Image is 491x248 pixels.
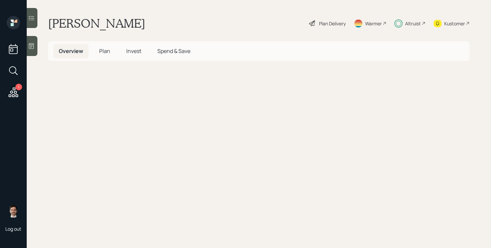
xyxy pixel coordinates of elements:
[99,47,110,55] span: Plan
[126,47,141,55] span: Invest
[59,47,83,55] span: Overview
[157,47,190,55] span: Spend & Save
[444,20,465,27] div: Kustomer
[5,226,21,232] div: Log out
[319,20,346,27] div: Plan Delivery
[405,20,421,27] div: Altruist
[7,204,20,218] img: jonah-coleman-headshot.png
[48,16,145,31] h1: [PERSON_NAME]
[15,84,22,90] div: 1
[365,20,382,27] div: Warmer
